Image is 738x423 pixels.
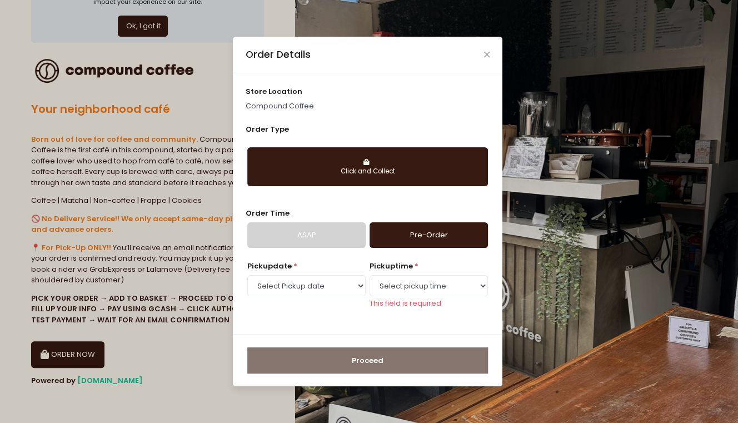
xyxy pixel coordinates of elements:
span: pickup time [370,261,413,271]
div: Order Details [246,47,311,62]
a: ASAP [247,222,366,248]
div: Click and Collect [255,167,480,177]
p: Compound Coffee [246,101,490,112]
button: Proceed [247,347,488,374]
span: Pickup date [247,261,292,271]
span: store location [246,86,302,97]
button: Click and Collect [247,147,488,186]
span: Order Time [246,208,290,218]
a: Pre-Order [370,222,488,248]
div: This field is required [370,298,488,309]
span: Order Type [246,124,289,135]
button: Close [484,52,490,57]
